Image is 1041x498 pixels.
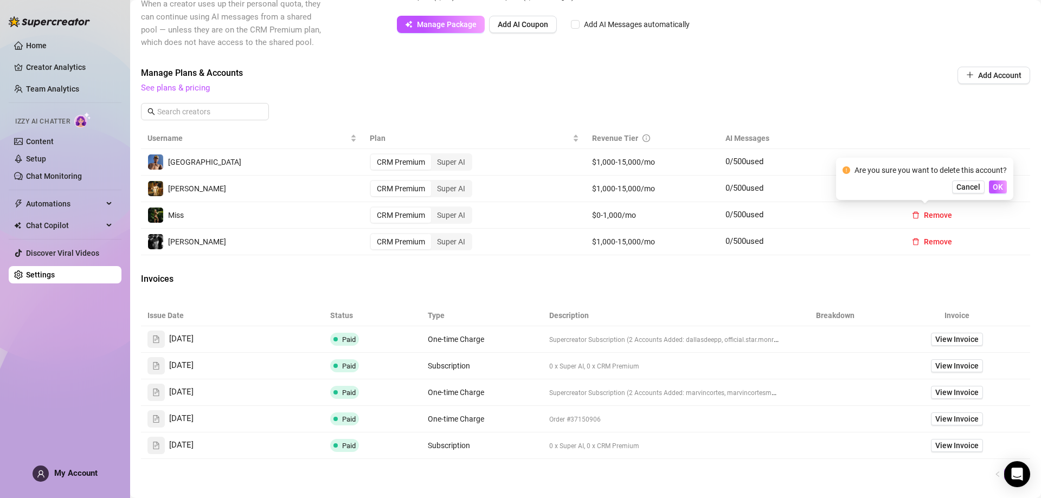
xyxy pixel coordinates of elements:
th: Description [543,305,786,326]
span: info-circle [642,134,650,142]
div: Open Intercom Messenger [1004,461,1030,487]
span: Manage Package [417,20,477,29]
div: segmented control [370,153,472,171]
span: [DATE] [169,333,194,346]
a: Content [26,137,54,146]
button: Manage Package [397,16,485,33]
span: Cancel [956,183,980,191]
td: $1,000-15,000/mo [586,149,719,176]
th: Invoice [884,305,1030,326]
button: Remove [903,206,961,224]
li: Previous Page [991,468,1004,481]
span: search [147,108,155,115]
span: user [37,470,45,478]
td: 0 x Super AI, 0 x CRM Premium [543,353,786,379]
span: Supercreator Subscription (2 Accounts Added: marvincortes, marvincortesmonthly [549,388,790,397]
img: Dallas [148,154,163,170]
img: Marvin [148,181,163,196]
span: [DATE] [169,412,194,425]
span: Paid [342,442,356,450]
span: Izzy AI Chatter [15,117,70,127]
span: [DATE] [169,359,194,372]
span: 0 x Super AI, 0 x CRM Premium [549,442,639,450]
th: Plan [363,128,586,149]
a: Discover Viral Videos [26,249,99,257]
span: Order #37150906 [549,416,601,423]
span: View Invoice [935,439,979,451]
span: [PERSON_NAME] [168,184,226,193]
td: Subscription [421,353,543,379]
span: [DATE] [169,439,194,452]
span: Username [147,132,348,144]
div: CRM Premium [371,234,431,249]
span: Remove [924,211,952,219]
div: Are you sure you want to delete this account? [854,164,1007,176]
td: One-time Charge [421,379,543,406]
td: 0 x Super AI, 0 x CRM Premium [543,432,786,459]
span: delete [912,238,920,245]
span: Paid [342,335,356,344]
button: Add Account [958,67,1030,84]
button: Add AI Coupon [489,16,557,33]
a: Chat Monitoring [26,172,82,180]
span: exclamation-circle [843,166,850,174]
div: segmented control [370,206,472,224]
span: file-text [152,335,160,343]
a: View Invoice [931,386,983,399]
a: View Invoice [931,333,983,346]
span: Manage Plans & Accounts [141,67,884,80]
div: Super AI [431,208,471,223]
a: Settings [26,270,55,279]
a: See plans & pricing [141,83,210,93]
span: View Invoice [935,386,979,398]
span: file-text [152,442,160,449]
div: Super AI [431,154,471,170]
span: 0 / 500 used [725,210,763,219]
th: Issue Date [141,305,324,326]
div: Super AI [431,181,471,196]
div: segmented control [370,233,472,250]
span: [DATE] [169,386,194,399]
div: Super AI [431,234,471,249]
span: Remove [924,237,952,246]
span: View Invoice [935,413,979,425]
span: Add AI Coupon [498,20,548,29]
span: View Invoice [935,333,979,345]
span: [PERSON_NAME] [168,237,226,246]
span: left [994,471,1001,477]
span: View Invoice [935,360,979,372]
div: Add AI Messages automatically [584,18,690,30]
th: Breakdown [787,305,884,326]
a: Home [26,41,47,50]
span: 0 x Super AI, 0 x CRM Premium [549,363,639,370]
span: delete [912,211,920,219]
button: Remove [903,233,961,250]
span: Automations [26,195,103,212]
div: segmented control [370,180,472,197]
img: Chat Copilot [14,222,21,229]
button: OK [989,180,1007,193]
span: plus [966,71,974,79]
a: View Invoice [931,412,983,425]
td: $0-1,000/mo [586,202,719,229]
span: Revenue Tier [592,134,638,143]
span: 0 / 500 used [725,236,763,246]
span: 0 / 500 used [725,157,763,166]
span: Add Account [978,71,1021,80]
span: Chat Copilot [26,217,103,234]
img: logo-BBDzfeDw.svg [9,16,90,27]
th: Status [324,305,421,326]
button: left [991,468,1004,481]
img: AI Chatter [74,112,91,128]
span: Paid [342,362,356,370]
button: Cancel [952,180,985,193]
span: thunderbolt [14,199,23,208]
a: Team Analytics [26,85,79,93]
img: Miss [148,208,163,223]
span: — Prorated for 29/31 days left ([DATE] - [DATE]) [781,336,917,344]
td: $1,000-15,000/mo [586,176,719,202]
div: CRM Premium [371,154,431,170]
th: Username [141,128,363,149]
td: $1,000-15,000/mo [586,229,719,255]
span: Supercreator Subscription (2 Accounts Added: dallasdeepp, official.star.monroe [549,335,781,344]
